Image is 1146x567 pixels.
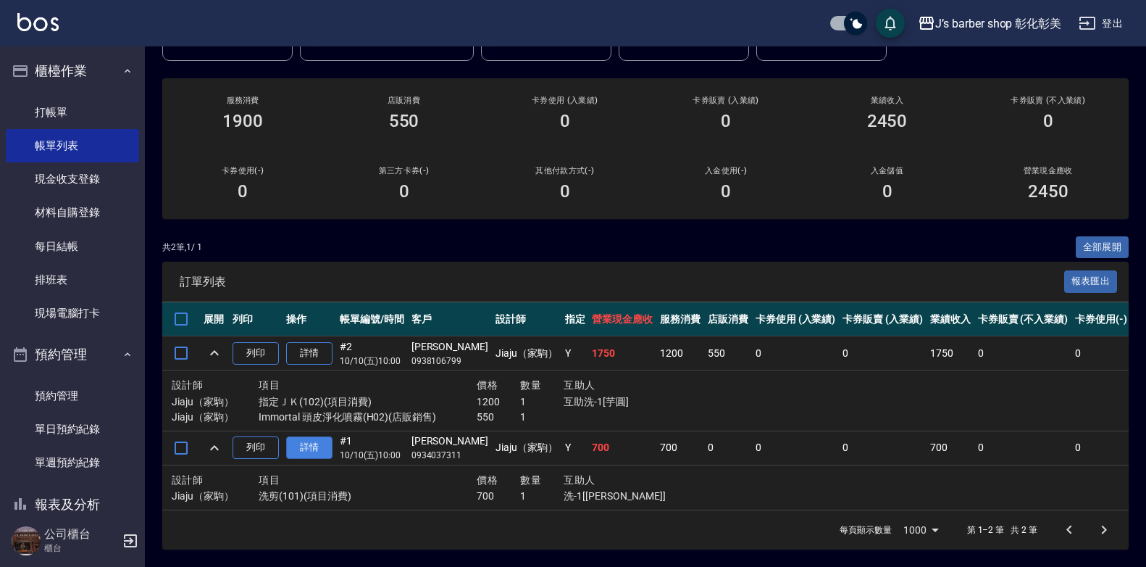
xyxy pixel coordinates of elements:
a: 詳情 [286,342,332,365]
a: 預約管理 [6,379,139,413]
td: 0 [752,336,840,371]
th: 指定 [561,302,589,336]
span: 價格 [477,474,498,486]
button: 報表及分析 [6,486,139,523]
button: J’s barber shop 彰化彰美 [912,9,1067,38]
h2: 第三方卡券(-) [340,166,467,175]
p: 櫃台 [44,542,118,555]
h3: 0 [238,181,248,202]
button: expand row [204,342,225,364]
td: 550 [704,336,752,371]
p: 1 [520,410,564,425]
a: 單週預約紀錄 [6,446,139,479]
p: 指定ＪＫ(102)(項目消費) [259,394,477,410]
th: 操作 [283,302,336,336]
button: 預約管理 [6,336,139,373]
h3: 0 [560,181,570,202]
h2: 業績收入 [824,96,950,105]
button: save [876,9,905,38]
td: 0 [1071,431,1131,465]
a: 報表匯出 [1064,274,1118,288]
td: 700 [927,431,974,465]
p: 1 [520,394,564,410]
th: 帳單編號/時間 [336,302,408,336]
p: 0938106799 [411,355,488,368]
p: Jiaju（家駒） [172,394,259,410]
p: 洗-1[[PERSON_NAME]] [564,489,695,504]
h3: 0 [721,111,731,131]
p: 550 [477,410,520,425]
h3: 服務消費 [180,96,306,105]
a: 材料自購登錄 [6,196,139,229]
h2: 入金儲值 [824,166,950,175]
th: 卡券販賣 (不入業績) [974,302,1071,336]
h2: 卡券使用(-) [180,166,306,175]
td: 0 [704,431,752,465]
td: Y [561,431,589,465]
p: 每頁顯示數量 [840,523,892,537]
td: 0 [839,336,927,371]
td: 0 [974,431,1071,465]
th: 營業現金應收 [588,302,656,336]
p: 10/10 (五) 10:00 [340,355,404,368]
span: 價格 [477,379,498,391]
th: 展開 [200,302,229,336]
h2: 入金使用(-) [663,166,789,175]
th: 服務消費 [656,302,704,336]
th: 店販消費 [704,302,752,336]
h2: 營業現金應收 [985,166,1111,175]
div: [PERSON_NAME] [411,339,488,355]
td: 0 [974,336,1071,371]
p: 0934037311 [411,449,488,462]
p: 共 2 筆, 1 / 1 [162,241,202,254]
span: 互助人 [564,474,595,486]
span: 數量 [520,379,541,391]
button: 櫃檯作業 [6,52,139,90]
h5: 公司櫃台 [44,527,118,542]
a: 排班表 [6,263,139,297]
td: Jiaju（家駒） [492,431,561,465]
p: Jiaju（家駒） [172,410,259,425]
td: #1 [336,431,408,465]
td: #2 [336,336,408,371]
th: 設計師 [492,302,561,336]
span: 訂單列表 [180,275,1064,289]
td: 700 [588,431,656,465]
a: 現金收支登錄 [6,162,139,196]
th: 卡券使用 (入業績) [752,302,840,336]
h2: 卡券販賣 (不入業績) [985,96,1111,105]
h3: 0 [721,181,731,202]
td: 1750 [588,336,656,371]
h2: 卡券販賣 (入業績) [663,96,789,105]
span: 數量 [520,474,541,486]
td: Y [561,336,589,371]
button: 報表匯出 [1064,270,1118,293]
th: 卡券使用(-) [1071,302,1131,336]
img: Person [12,526,41,555]
button: expand row [204,437,225,459]
button: 全部展開 [1076,236,1129,259]
img: Logo [17,13,59,31]
p: Immortal 頭皮淨化噴霧(H02)(店販銷售) [259,410,477,425]
div: [PERSON_NAME] [411,434,488,449]
th: 卡券販賣 (入業績) [839,302,927,336]
button: 列印 [233,342,279,365]
p: Jiaju（家駒） [172,489,259,504]
h2: 店販消費 [340,96,467,105]
div: J’s barber shop 彰化彰美 [935,15,1061,33]
p: 洗剪(101)(項目消費) [259,489,477,504]
h3: 1900 [222,111,263,131]
th: 客戶 [408,302,492,336]
h3: 0 [560,111,570,131]
p: 互助洗-1[芋圓] [564,394,695,410]
h2: 卡券使用 (入業績) [502,96,628,105]
td: 700 [656,431,704,465]
a: 每日結帳 [6,230,139,263]
a: 單日預約紀錄 [6,413,139,446]
td: 1200 [656,336,704,371]
p: 1 [520,489,564,504]
button: 列印 [233,436,279,459]
button: 登出 [1073,10,1129,37]
th: 業績收入 [927,302,974,336]
h3: 0 [1043,111,1053,131]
